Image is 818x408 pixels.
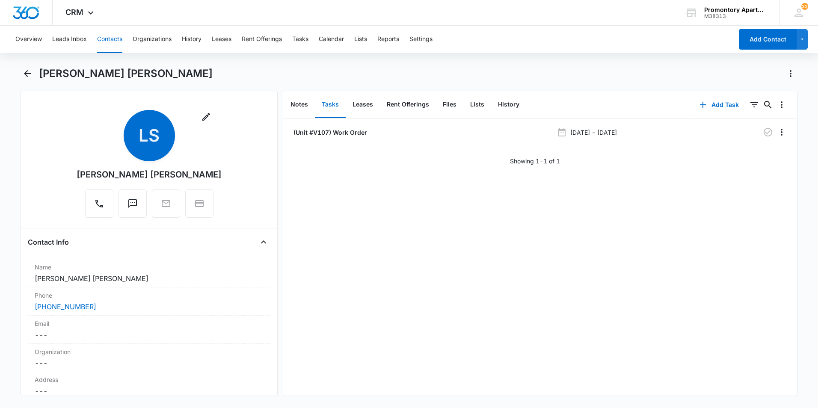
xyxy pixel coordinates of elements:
[691,95,747,115] button: Add Task
[133,26,172,53] button: Organizations
[28,344,270,372] div: Organization---
[28,287,270,316] div: Phone[PHONE_NUMBER]
[739,29,797,50] button: Add Contact
[409,26,433,53] button: Settings
[28,237,69,247] h4: Contact Info
[319,26,344,53] button: Calendar
[35,358,264,368] dd: ---
[52,26,87,53] button: Leads Inbox
[35,375,264,384] label: Address
[377,26,399,53] button: Reports
[346,92,380,118] button: Leases
[510,157,560,166] p: Showing 1-1 of 1
[28,316,270,344] div: Email---
[292,26,308,53] button: Tasks
[119,189,147,218] button: Text
[77,168,222,181] div: [PERSON_NAME] [PERSON_NAME]
[292,128,367,137] a: (Unit #V107) Work Order
[463,92,491,118] button: Lists
[182,26,202,53] button: History
[124,110,175,161] span: LS
[761,98,775,112] button: Search...
[35,291,264,300] label: Phone
[35,273,264,284] dd: [PERSON_NAME] [PERSON_NAME]
[570,128,617,137] p: [DATE] - [DATE]
[119,203,147,210] a: Text
[315,92,346,118] button: Tasks
[85,189,113,218] button: Call
[704,13,767,19] div: account id
[354,26,367,53] button: Lists
[39,67,213,80] h1: [PERSON_NAME] [PERSON_NAME]
[35,347,264,356] label: Organization
[801,3,808,10] div: notifications count
[801,3,808,10] span: 22
[704,6,767,13] div: account name
[380,92,436,118] button: Rent Offerings
[212,26,231,53] button: Leases
[775,98,788,112] button: Overflow Menu
[491,92,526,118] button: History
[15,26,42,53] button: Overview
[21,67,34,80] button: Back
[284,92,315,118] button: Notes
[35,263,264,272] label: Name
[436,92,463,118] button: Files
[35,302,96,312] a: [PHONE_NUMBER]
[35,330,264,340] dd: ---
[242,26,282,53] button: Rent Offerings
[85,203,113,210] a: Call
[747,98,761,112] button: Filters
[28,372,270,400] div: Address---
[784,67,797,80] button: Actions
[35,386,264,396] dd: ---
[97,26,122,53] button: Contacts
[35,319,264,328] label: Email
[257,235,270,249] button: Close
[65,8,83,17] span: CRM
[775,125,788,139] button: Overflow Menu
[28,259,270,287] div: Name[PERSON_NAME] [PERSON_NAME]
